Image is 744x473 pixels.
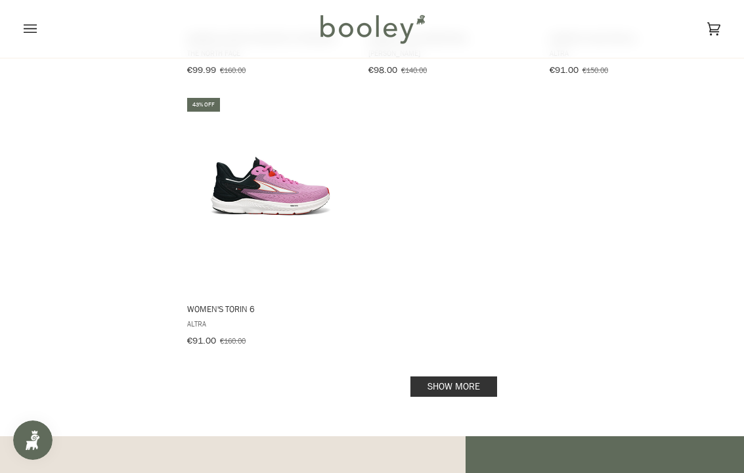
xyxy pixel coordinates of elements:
[13,420,53,460] iframe: Button to open loyalty program pop-up
[550,64,579,76] span: €91.00
[582,64,608,76] span: €150.00
[187,334,216,347] span: €91.00
[187,303,353,315] span: Women's Torin 6
[401,64,427,76] span: €140.00
[187,64,216,76] span: €99.99
[315,10,429,48] img: Booley
[410,376,497,397] a: Show more
[185,110,355,280] img: Altra Women's Torin 6 Pink - Booley Galway
[368,64,397,76] span: €98.00
[185,96,355,351] a: Women's Torin 6
[187,98,220,112] div: 43% off
[220,335,246,346] span: €160.00
[220,64,246,76] span: €160.00
[187,380,720,393] div: Pagination
[187,318,353,329] span: Altra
